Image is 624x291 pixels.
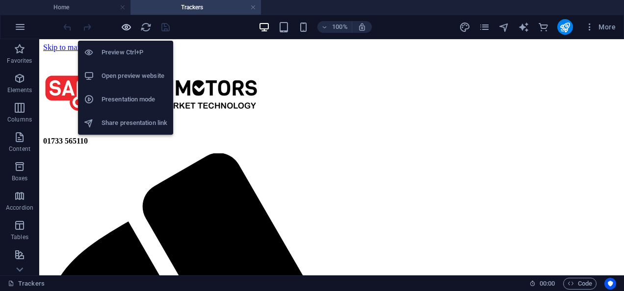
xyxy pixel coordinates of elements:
[538,21,549,33] button: commerce
[7,86,32,94] p: Elements
[317,21,352,33] button: 100%
[479,21,491,33] button: pages
[8,278,45,290] a: Click to cancel selection. Double-click to open Pages
[498,22,510,33] i: Navigator
[538,22,549,33] i: Commerce
[604,278,616,290] button: Usercentrics
[459,21,471,33] button: design
[332,21,348,33] h6: 100%
[7,57,32,65] p: Favorites
[102,70,167,82] h6: Open preview website
[557,19,573,35] button: publish
[8,263,31,270] p: Features
[9,145,30,153] p: Content
[581,19,620,35] button: More
[563,278,597,290] button: Code
[7,116,32,123] p: Columns
[130,2,261,13] h4: Trackers
[518,22,529,33] i: AI Writer
[559,22,571,33] i: Publish
[4,4,69,12] a: Skip to main content
[529,278,555,290] h6: Session time
[358,23,366,31] i: On resize automatically adjust zoom level to fit chosen device.
[568,278,592,290] span: Code
[12,174,28,182] p: Boxes
[546,280,548,287] span: :
[140,21,152,33] button: reload
[585,22,616,32] span: More
[518,21,530,33] button: text_generator
[102,47,167,58] h6: Preview Ctrl+P
[498,21,510,33] button: navigator
[479,22,490,33] i: Pages (Ctrl+Alt+S)
[102,117,167,129] h6: Share presentation link
[140,22,152,33] i: Reload page
[540,278,555,290] span: 00 00
[11,233,28,241] p: Tables
[6,204,33,212] p: Accordion
[102,94,167,105] h6: Presentation mode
